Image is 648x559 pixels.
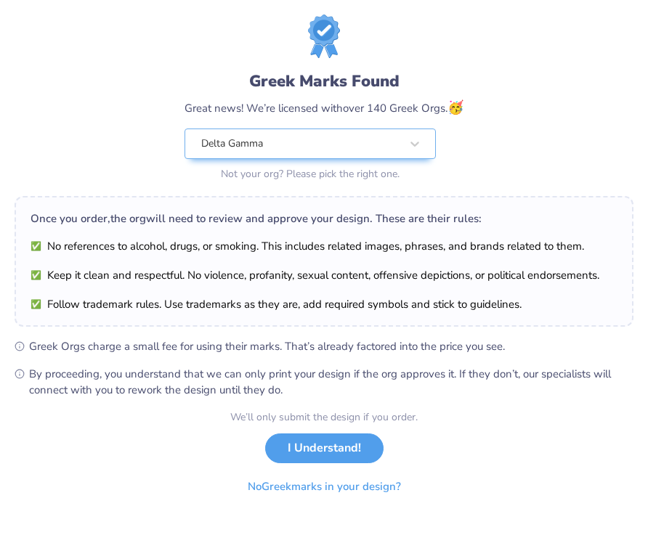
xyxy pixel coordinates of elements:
[230,409,418,425] div: We’ll only submit the design if you order.
[308,15,340,58] img: license-marks-badge.png
[31,267,617,283] li: Keep it clean and respectful. No violence, profanity, sexual content, offensive depictions, or po...
[265,433,384,463] button: I Understand!
[31,238,617,254] li: No references to alcohol, drugs, or smoking. This includes related images, phrases, and brands re...
[31,211,617,227] div: Once you order, the org will need to review and approve your design. These are their rules:
[29,366,633,398] span: By proceeding, you understand that we can only print your design if the org approves it. If they ...
[235,472,413,502] button: NoGreekmarks in your design?
[185,166,436,181] div: Not your org? Please pick the right one.
[29,338,633,354] span: Greek Orgs charge a small fee for using their marks. That’s already factored into the price you see.
[185,70,463,93] div: Greek Marks Found
[447,99,463,116] span: 🥳
[31,296,617,312] li: Follow trademark rules. Use trademarks as they are, add required symbols and stick to guidelines.
[185,98,463,118] div: Great news! We’re licensed with over 140 Greek Orgs.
